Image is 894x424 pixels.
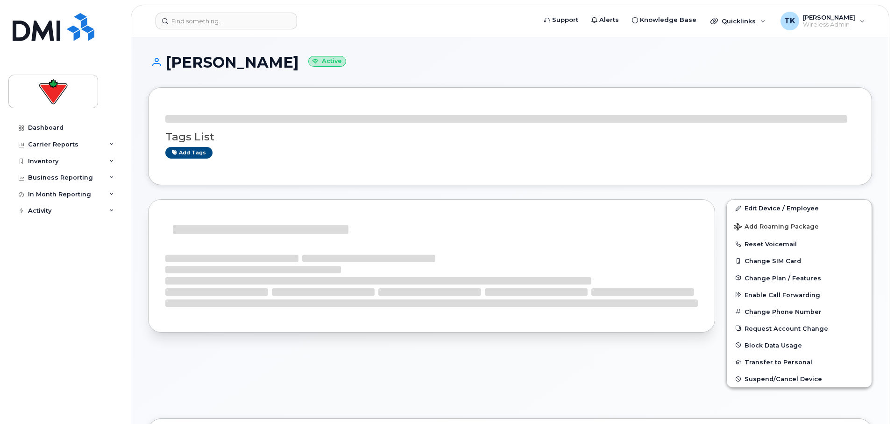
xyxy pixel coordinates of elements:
[727,216,872,236] button: Add Roaming Package
[727,320,872,337] button: Request Account Change
[727,337,872,354] button: Block Data Usage
[165,131,855,143] h3: Tags List
[745,291,820,298] span: Enable Call Forwarding
[727,286,872,303] button: Enable Call Forwarding
[148,54,872,70] h1: [PERSON_NAME]
[727,236,872,252] button: Reset Voicemail
[745,274,821,281] span: Change Plan / Features
[308,56,346,67] small: Active
[727,303,872,320] button: Change Phone Number
[727,370,872,387] button: Suspend/Cancel Device
[734,223,819,232] span: Add Roaming Package
[727,354,872,370] button: Transfer to Personal
[727,200,872,216] a: Edit Device / Employee
[165,147,213,159] a: Add tags
[727,252,872,269] button: Change SIM Card
[745,375,822,382] span: Suspend/Cancel Device
[727,270,872,286] button: Change Plan / Features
